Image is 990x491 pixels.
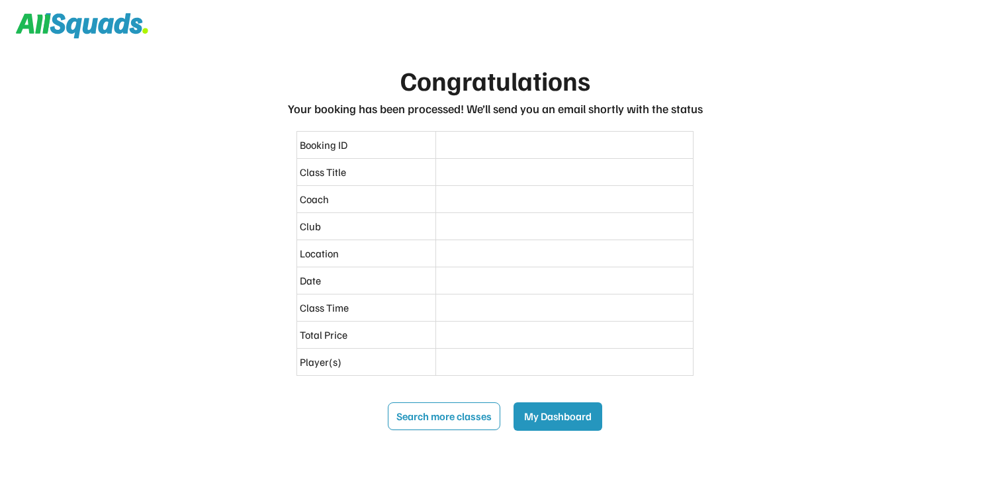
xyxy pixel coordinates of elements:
[300,327,433,343] div: Total Price
[300,354,433,370] div: Player(s)
[300,191,433,207] div: Coach
[400,60,590,100] div: Congratulations
[300,218,433,234] div: Club
[300,164,433,180] div: Class Title
[16,13,148,38] img: Squad%20Logo.svg
[288,100,703,118] div: Your booking has been processed! We’ll send you an email shortly with the status
[300,300,433,316] div: Class Time
[388,402,500,430] button: Search more classes
[300,137,433,153] div: Booking ID
[300,246,433,261] div: Location
[300,273,433,289] div: Date
[514,402,602,430] button: My Dashboard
